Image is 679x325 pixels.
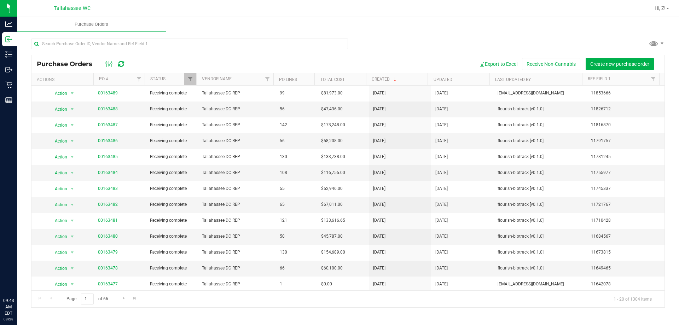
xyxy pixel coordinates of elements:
[202,122,271,128] span: Tallahassee DC REP
[202,76,232,81] a: Vendor Name
[48,232,68,242] span: Action
[202,106,271,112] span: Tallahassee DC REP
[60,294,114,304] span: Page of 66
[435,201,448,208] span: [DATE]
[98,186,118,191] a: 00163483
[498,153,582,160] span: flourish-biotrack [v0.1.0]
[130,294,140,303] a: Go to the last page
[48,136,68,146] span: Action
[373,265,385,272] span: [DATE]
[150,138,193,144] span: Receiving complete
[280,233,313,240] span: 50
[373,169,385,176] span: [DATE]
[321,185,343,192] span: $52,946.00
[320,77,345,82] a: Total Cost
[150,185,193,192] span: Receiving complete
[522,58,580,70] button: Receive Non-Cannabis
[202,217,271,224] span: Tallahassee DC REP
[68,88,77,98] span: select
[48,104,68,114] span: Action
[5,97,12,104] inline-svg: Reports
[202,185,271,192] span: Tallahassee DC REP
[435,217,448,224] span: [DATE]
[648,73,659,85] a: Filter
[150,217,193,224] span: Receiving complete
[3,317,14,322] p: 08/28
[321,122,345,128] span: $173,248.00
[48,248,68,257] span: Action
[280,185,313,192] span: 55
[498,281,582,288] span: [EMAIL_ADDRESS][DOMAIN_NAME]
[280,153,313,160] span: 130
[321,169,345,176] span: $116,755.00
[373,106,385,112] span: [DATE]
[591,217,660,224] span: 11710428
[435,90,448,97] span: [DATE]
[48,168,68,178] span: Action
[591,122,660,128] span: 11816870
[280,201,313,208] span: 65
[498,249,582,256] span: flourish-biotrack [v0.1.0]
[98,202,118,207] a: 00163482
[202,281,271,288] span: Tallahassee DC REP
[150,233,193,240] span: Receiving complete
[48,152,68,162] span: Action
[31,39,348,49] input: Search Purchase Order ID, Vendor Name and Ref Field 1
[591,106,660,112] span: 11826712
[68,168,77,178] span: select
[150,122,193,128] span: Receiving complete
[321,106,343,112] span: $47,436.00
[373,249,385,256] span: [DATE]
[48,279,68,289] span: Action
[98,154,118,159] a: 00163485
[280,90,313,97] span: 99
[98,91,118,95] a: 00163489
[150,106,193,112] span: Receiving complete
[68,136,77,146] span: select
[495,77,531,82] a: Last Updated By
[48,88,68,98] span: Action
[435,233,448,240] span: [DATE]
[591,169,660,176] span: 11755977
[498,201,582,208] span: flourish-biotrack [v0.1.0]
[37,60,99,68] span: Purchase Orders
[498,106,582,112] span: flourish-biotrack [v0.1.0]
[321,201,343,208] span: $67,011.00
[48,184,68,194] span: Action
[150,153,193,160] span: Receiving complete
[202,138,271,144] span: Tallahassee DC REP
[608,294,657,304] span: 1 - 20 of 1304 items
[435,265,448,272] span: [DATE]
[48,263,68,273] span: Action
[321,265,343,272] span: $60,100.00
[98,218,118,223] a: 00163481
[3,297,14,317] p: 09:43 AM EDT
[5,51,12,58] inline-svg: Inventory
[498,233,582,240] span: flourish-biotrack [v0.1.0]
[373,233,385,240] span: [DATE]
[7,268,28,290] iframe: Resource center
[373,217,385,224] span: [DATE]
[5,21,12,28] inline-svg: Analytics
[48,120,68,130] span: Action
[590,61,649,67] span: Create new purchase order
[498,90,582,97] span: [EMAIL_ADDRESS][DOMAIN_NAME]
[280,138,313,144] span: 56
[98,122,118,127] a: 00163487
[321,249,345,256] span: $154,689.00
[99,76,108,81] a: PO #
[475,58,522,70] button: Export to Excel
[280,169,313,176] span: 108
[184,73,196,85] a: Filter
[321,138,343,144] span: $58,208.00
[586,58,654,70] button: Create new purchase order
[591,185,660,192] span: 11745337
[150,169,193,176] span: Receiving complete
[150,201,193,208] span: Receiving complete
[21,267,29,276] iframe: Resource center unread badge
[279,77,297,82] a: PO Lines
[202,233,271,240] span: Tallahassee DC REP
[98,282,118,286] a: 00163477
[48,200,68,210] span: Action
[321,233,343,240] span: $45,787.00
